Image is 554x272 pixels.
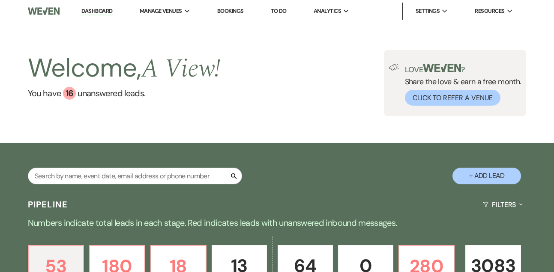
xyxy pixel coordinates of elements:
img: loud-speaker-illustration.svg [389,64,400,71]
img: Weven Logo [28,2,60,20]
button: Click to Refer a Venue [405,90,500,106]
span: Resources [475,7,504,15]
p: Love ? [405,64,521,74]
button: + Add Lead [452,168,521,184]
span: Manage Venues [140,7,182,15]
img: weven-logo-green.svg [423,64,461,72]
span: A View ! [141,49,221,89]
a: To Do [271,7,287,15]
h3: Pipeline [28,198,68,210]
a: You have 16 unanswered leads. [28,87,220,100]
div: Share the love & earn a free month. [400,64,521,106]
a: Dashboard [81,7,112,15]
span: Settings [416,7,440,15]
h2: Welcome, [28,50,220,87]
button: Filters [479,193,526,216]
input: Search by name, event date, email address or phone number [28,168,242,184]
a: Bookings [217,7,244,15]
div: 16 [63,87,76,100]
span: Analytics [314,7,341,15]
